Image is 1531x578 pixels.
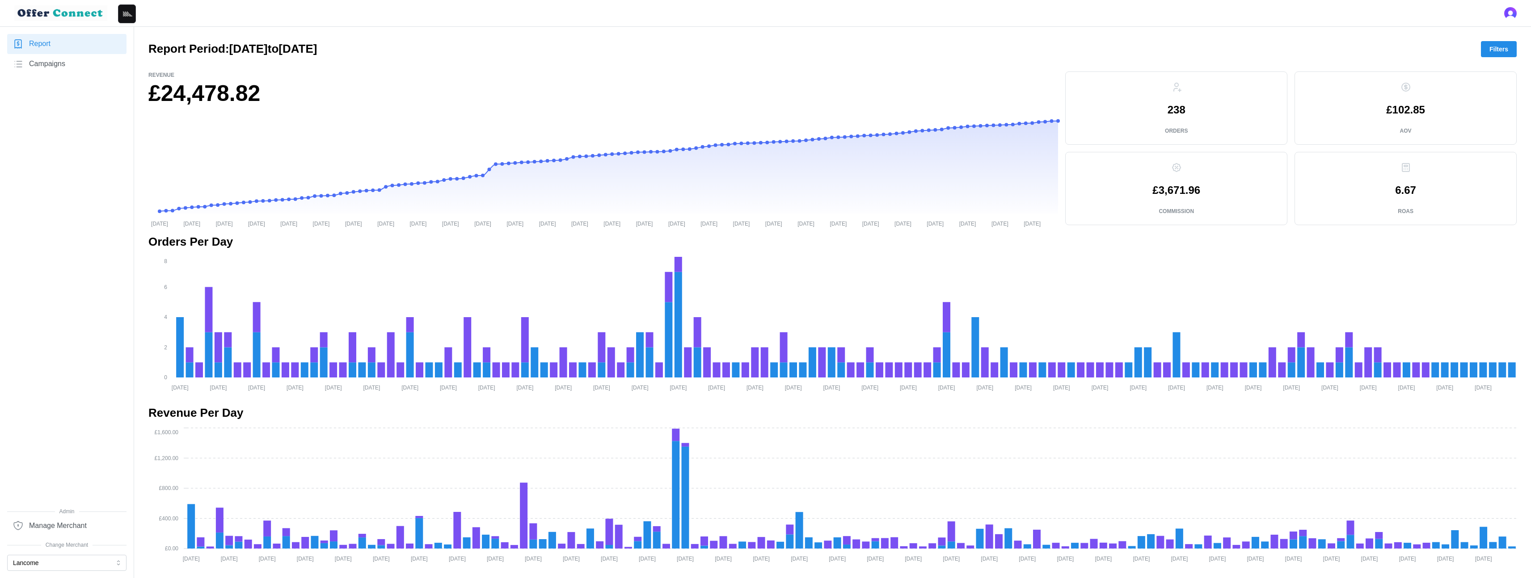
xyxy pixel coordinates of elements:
tspan: [DATE] [151,220,168,226]
tspan: [DATE] [335,556,352,562]
tspan: [DATE] [478,384,495,390]
tspan: [DATE] [1360,384,1377,390]
tspan: [DATE] [221,556,238,562]
tspan: 2 [164,344,167,351]
button: Open user button [1504,7,1517,20]
tspan: [DATE] [1133,556,1150,562]
tspan: [DATE] [1283,384,1300,390]
img: 's logo [1504,7,1517,20]
tspan: [DATE] [1015,384,1032,390]
tspan: [DATE] [1019,556,1036,562]
h2: Revenue Per Day [148,405,1517,421]
tspan: [DATE] [927,220,944,226]
tspan: [DATE] [172,384,189,390]
tspan: [DATE] [715,556,732,562]
button: Filters [1481,41,1517,57]
tspan: [DATE] [593,384,610,390]
tspan: £0.00 [165,545,178,552]
span: Report [29,38,51,50]
tspan: [DATE] [765,220,782,226]
tspan: [DATE] [377,220,394,226]
tspan: [DATE] [959,220,976,226]
h2: Orders Per Day [148,234,1517,250]
tspan: [DATE] [829,556,846,562]
span: Admin [7,507,127,516]
tspan: 6 [164,284,167,290]
tspan: [DATE] [632,384,649,390]
tspan: [DATE] [449,556,466,562]
tspan: [DATE] [747,384,763,390]
tspan: [DATE] [677,556,694,562]
tspan: [DATE] [216,220,233,226]
tspan: [DATE] [287,384,304,390]
tspan: [DATE] [670,384,687,390]
tspan: [DATE] [1053,384,1070,390]
tspan: 0 [164,374,167,381]
tspan: [DATE] [981,556,998,562]
span: Filters [1489,42,1508,57]
img: loyalBe Logo [14,5,107,21]
tspan: £1,200.00 [155,455,179,461]
a: Campaigns [7,54,127,74]
tspan: [DATE] [248,384,265,390]
tspan: [DATE] [894,220,911,226]
tspan: [DATE] [636,220,653,226]
tspan: [DATE] [1130,384,1147,390]
tspan: [DATE] [440,384,457,390]
h1: £24,478.82 [148,79,1058,108]
tspan: [DATE] [442,220,459,226]
tspan: [DATE] [733,220,750,226]
tspan: [DATE] [297,556,314,562]
tspan: [DATE] [1285,556,1302,562]
tspan: [DATE] [280,220,297,226]
span: Manage Merchant [29,520,87,532]
tspan: [DATE] [603,220,620,226]
a: Report [7,34,127,54]
tspan: £800.00 [159,485,179,491]
tspan: [DATE] [313,220,330,226]
tspan: [DATE] [563,556,580,562]
tspan: [DATE] [1475,384,1492,390]
tspan: 4 [164,314,167,320]
tspan: [DATE] [943,556,960,562]
tspan: [DATE] [1024,220,1041,226]
tspan: [DATE] [1399,556,1416,562]
tspan: [DATE] [700,220,717,226]
tspan: [DATE] [183,220,200,226]
h2: Report Period: [DATE] to [DATE] [148,41,317,57]
span: Campaigns [29,59,65,70]
tspan: [DATE] [1095,556,1112,562]
p: Revenue [148,71,1058,79]
tspan: [DATE] [345,220,362,226]
p: 238 [1168,105,1185,115]
p: Orders [1165,127,1188,135]
tspan: [DATE] [1057,556,1074,562]
tspan: [DATE] [1361,556,1378,562]
tspan: [DATE] [210,384,227,390]
tspan: [DATE] [539,220,556,226]
tspan: [DATE] [708,384,725,390]
tspan: [DATE] [410,220,427,226]
tspan: [DATE] [1323,556,1340,562]
tspan: [DATE] [785,384,802,390]
tspan: [DATE] [363,384,380,390]
tspan: [DATE] [1206,384,1223,390]
tspan: £1,600.00 [155,429,179,436]
tspan: [DATE] [183,556,200,562]
tspan: [DATE] [1171,556,1188,562]
tspan: [DATE] [861,384,878,390]
tspan: [DATE] [791,556,808,562]
button: Lancome [7,555,127,571]
p: AOV [1400,127,1412,135]
tspan: [DATE] [905,556,922,562]
span: Change Merchant [7,541,127,549]
tspan: [DATE] [373,556,390,562]
tspan: [DATE] [668,220,685,226]
p: £3,671.96 [1152,185,1200,196]
tspan: [DATE] [1475,556,1492,562]
tspan: [DATE] [1092,384,1109,390]
tspan: [DATE] [976,384,993,390]
tspan: [DATE] [830,220,847,226]
tspan: [DATE] [1247,556,1264,562]
p: ROAS [1398,208,1413,215]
